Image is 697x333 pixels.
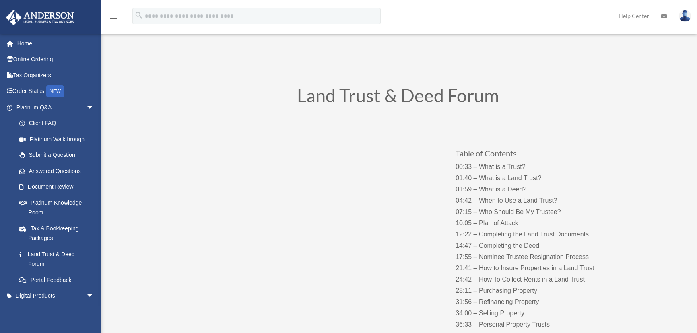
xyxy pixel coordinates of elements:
[11,131,106,147] a: Platinum Walkthrough
[86,304,102,320] span: arrow_drop_down
[6,99,106,115] a: Platinum Q&Aarrow_drop_down
[181,86,615,109] h1: Land Trust & Deed Forum
[86,288,102,304] span: arrow_drop_down
[86,99,102,116] span: arrow_drop_down
[11,115,106,132] a: Client FAQ
[4,10,76,25] img: Anderson Advisors Platinum Portal
[6,83,106,100] a: Order StatusNEW
[6,288,106,304] a: Digital Productsarrow_drop_down
[109,14,118,21] a: menu
[11,246,102,272] a: Land Trust & Deed Forum
[456,149,615,161] h3: Table of Contents
[679,10,691,22] img: User Pic
[6,51,106,68] a: Online Ordering
[46,85,64,97] div: NEW
[6,304,106,320] a: My Entitiesarrow_drop_down
[109,11,118,21] i: menu
[11,220,106,246] a: Tax & Bookkeeping Packages
[11,195,106,220] a: Platinum Knowledge Room
[11,147,106,163] a: Submit a Question
[6,35,106,51] a: Home
[6,67,106,83] a: Tax Organizers
[134,11,143,20] i: search
[11,272,106,288] a: Portal Feedback
[11,179,106,195] a: Document Review
[11,163,106,179] a: Answered Questions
